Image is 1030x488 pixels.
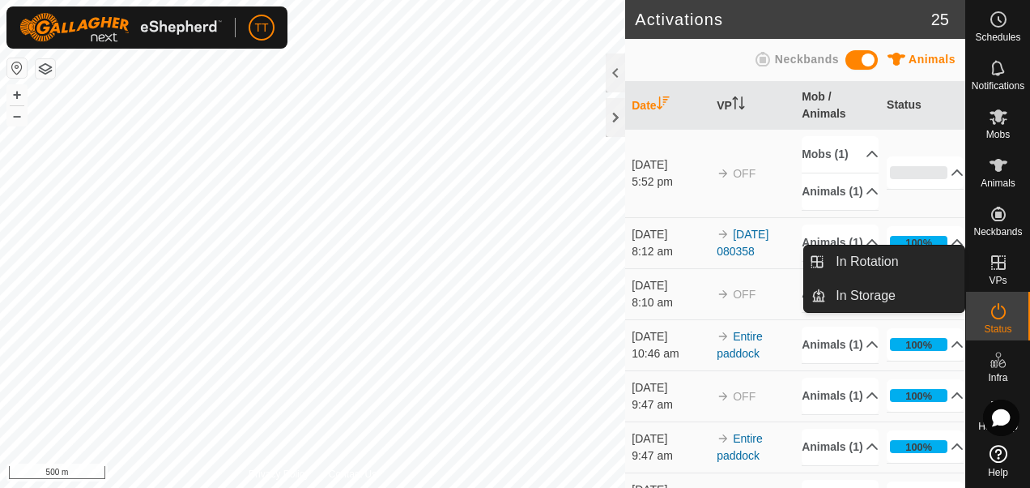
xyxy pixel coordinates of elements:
[717,330,763,360] a: Entire paddock
[931,7,949,32] span: 25
[984,324,1011,334] span: Status
[329,467,377,482] a: Contact Us
[632,156,709,173] div: [DATE]
[717,228,768,258] a: [DATE] 080358
[973,227,1022,237] span: Neckbands
[890,389,947,402] div: 100%
[717,432,730,445] img: arrow
[988,468,1008,477] span: Help
[632,396,709,413] div: 9:47 am
[632,447,709,464] div: 9:47 am
[905,388,932,404] div: 100%
[909,53,956,66] span: Animals
[632,226,709,243] div: [DATE]
[802,173,879,210] p-accordion-header: Animals (1)
[978,422,1018,431] span: Heatmap
[632,277,709,294] div: [DATE]
[632,328,709,345] div: [DATE]
[989,276,1007,285] span: VPs
[632,345,709,362] div: 10:46 am
[7,85,27,105] button: +
[717,330,730,343] img: arrow
[880,82,965,130] th: Status
[717,390,730,403] img: arrow
[802,136,879,173] p-accordion-header: Mobs (1)
[887,226,964,259] p-accordion-header: 100%
[802,225,879,261] p-accordion-header: Animals (1)
[826,246,964,278] a: In Rotation
[890,236,947,249] div: 100%
[975,32,1020,42] span: Schedules
[710,82,795,130] th: VP
[625,82,710,130] th: Date
[249,467,309,482] a: Privacy Policy
[887,156,964,189] p-accordion-header: 0%
[887,430,964,463] p-accordion-header: 100%
[7,106,27,126] button: –
[717,167,730,180] img: arrow
[802,327,879,363] p-accordion-header: Animals (1)
[802,378,879,414] p-accordion-header: Animals (1)
[804,280,964,312] li: In Storage
[986,130,1010,139] span: Mobs
[632,379,709,396] div: [DATE]
[836,286,896,306] span: In Storage
[890,166,947,179] div: 0%
[733,390,755,403] span: OFF
[802,429,879,465] p-accordion-header: Animals (1)
[733,167,755,180] span: OFF
[635,10,931,29] h2: Activations
[804,246,964,278] li: In Rotation
[826,280,964,312] a: In Storage
[657,99,670,112] p-sorticon: Activate to sort
[632,430,709,447] div: [DATE]
[632,294,709,311] div: 8:10 am
[717,288,730,301] img: arrow
[733,288,755,301] span: OFF
[7,58,27,78] button: Reset Map
[717,432,763,462] a: Entire paddock
[988,373,1007,383] span: Infra
[254,19,268,36] span: TT
[890,338,947,351] div: 100%
[887,379,964,412] p-accordion-header: 100%
[890,440,947,453] div: 100%
[802,276,879,312] p-accordion-header: Animals (1)
[905,235,932,250] div: 100%
[981,178,1015,188] span: Animals
[972,81,1024,91] span: Notifications
[887,328,964,361] p-accordion-header: 100%
[966,439,1030,484] a: Help
[905,337,932,353] div: 100%
[717,228,730,241] img: arrow
[36,59,55,79] button: Map Layers
[732,99,745,112] p-sorticon: Activate to sort
[775,53,839,66] span: Neckbands
[905,439,932,455] div: 100%
[632,173,709,190] div: 5:52 pm
[795,82,880,130] th: Mob / Animals
[632,243,709,260] div: 8:12 am
[19,13,222,42] img: Gallagher Logo
[836,252,898,272] span: In Rotation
